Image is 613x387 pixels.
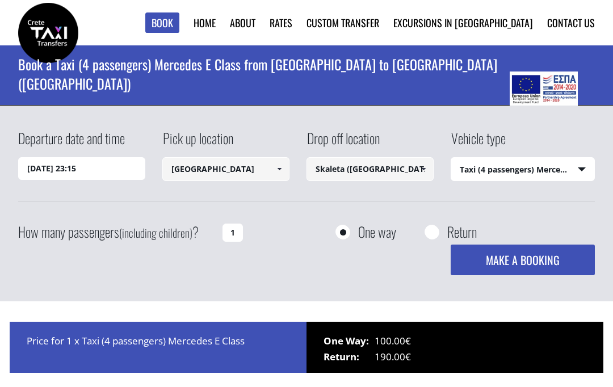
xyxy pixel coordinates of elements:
[230,15,255,30] a: About
[270,15,292,30] a: Rates
[451,158,594,182] span: Taxi (4 passengers) Mercedes E Class
[414,157,433,181] a: Show All Items
[194,15,216,30] a: Home
[306,322,603,373] div: 100.00€ 190.00€
[18,45,594,102] h1: Book a Taxi (4 passengers) Mercedes E Class from [GEOGRAPHIC_DATA] to [GEOGRAPHIC_DATA] ([GEOGRAP...
[324,333,375,349] span: One Way:
[119,224,192,241] small: (including children)
[18,128,125,157] label: Departure date and time
[162,128,233,157] label: Pick up location
[306,128,380,157] label: Drop off location
[451,245,595,275] button: MAKE A BOOKING
[18,26,78,37] a: Crete Taxi Transfers | Book a Taxi transfer from Chania airport to Skaleta (Rethymnon) | Crete Ta...
[18,3,78,63] img: Crete Taxi Transfers | Book a Taxi transfer from Chania airport to Skaleta (Rethymnon) | Crete Ta...
[393,15,533,30] a: Excursions in [GEOGRAPHIC_DATA]
[18,218,216,246] label: How many passengers ?
[358,225,396,239] label: One way
[10,322,306,373] div: Price for 1 x Taxi (4 passengers) Mercedes E Class
[306,15,379,30] a: Custom Transfer
[547,15,595,30] a: Contact us
[324,349,375,365] span: Return:
[306,157,434,181] input: Select drop-off location
[451,128,506,157] label: Vehicle type
[270,157,289,181] a: Show All Items
[447,225,477,239] label: Return
[162,157,289,181] input: Select pickup location
[145,12,179,33] a: Book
